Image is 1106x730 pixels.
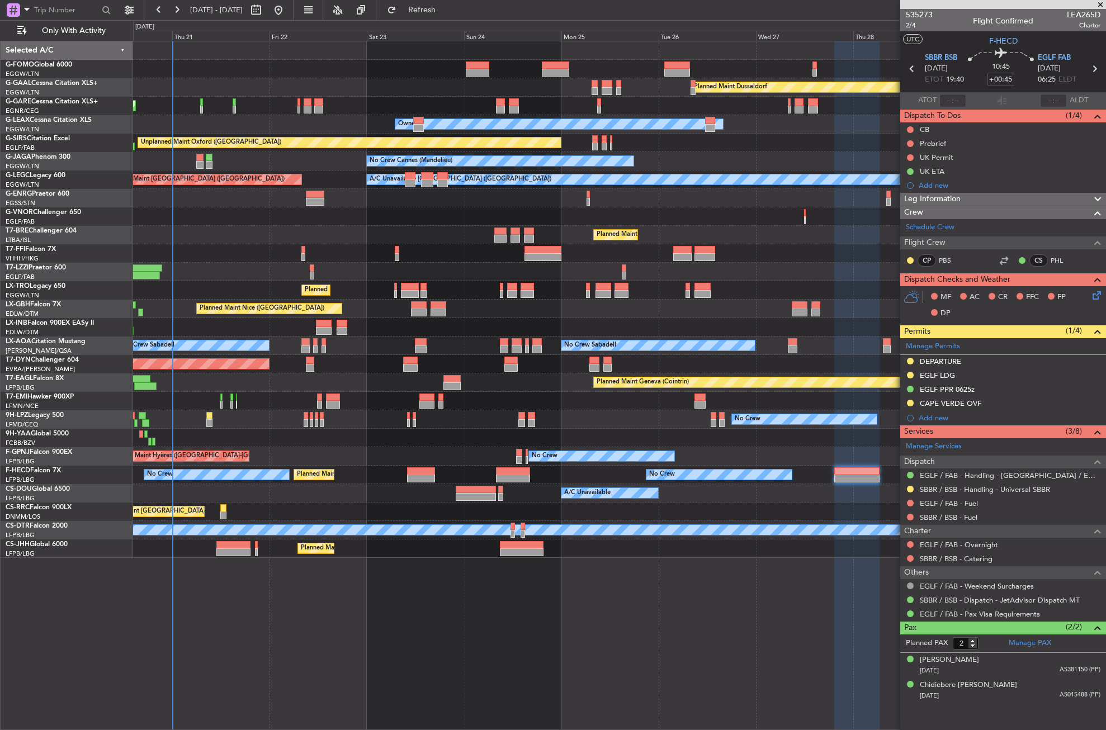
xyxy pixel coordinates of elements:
[1051,255,1076,266] a: PHL
[34,2,98,18] input: Trip Number
[920,153,953,162] div: UK Permit
[6,98,98,105] a: G-GARECessna Citation XLS+
[6,394,74,400] a: T7-EMIHawker 900XP
[920,125,929,134] div: CB
[6,375,33,382] span: T7-EAGL
[735,411,760,428] div: No Crew
[1026,292,1039,303] span: FFC
[6,449,30,456] span: F-GPNJ
[6,283,65,290] a: LX-TROLegacy 650
[564,337,616,354] div: No Crew Sabadell
[6,420,38,429] a: LFMD/CEQ
[6,357,79,363] a: T7-DYNChallenger 604
[920,485,1050,494] a: SBBR / BSB - Handling - Universal SBBR
[135,22,154,32] div: [DATE]
[904,622,916,634] span: Pax
[6,476,35,484] a: LFPB/LBG
[6,328,39,336] a: EDLW/DTM
[6,273,35,281] a: EGLF/FAB
[6,338,86,345] a: LX-AOACitation Mustang
[6,107,39,115] a: EGNR/CEG
[906,21,933,30] span: 2/4
[904,273,1010,286] span: Dispatch Checks and Weather
[6,430,69,437] a: 9H-YAAGlobal 5000
[906,441,962,452] a: Manage Services
[920,595,1080,605] a: SBBR / BSB - Dispatch - JetAdvisor Dispatch MT
[6,236,31,244] a: LTBA/ISL
[6,117,92,124] a: G-LEAXCessna Citation XLS
[6,154,70,160] a: G-JAGAPhenom 300
[1066,621,1082,633] span: (2/2)
[6,457,35,466] a: LFPB/LBG
[756,31,853,41] div: Wed 27
[6,80,31,87] span: G-GAAL
[122,337,174,354] div: No Crew Sabadell
[925,74,943,86] span: ETOT
[6,70,39,78] a: EGGW/LTN
[973,15,1033,27] div: Flight Confirmed
[920,513,977,522] a: SBBR / BSB - Fuel
[6,394,27,400] span: T7-EMI
[904,525,931,538] span: Charter
[6,199,35,207] a: EGSS/STN
[6,310,39,318] a: EDLW/DTM
[694,79,767,96] div: Planned Maint Dusseldorf
[904,566,929,579] span: Others
[6,523,30,529] span: CS-DTR
[399,6,446,14] span: Refresh
[6,412,64,419] a: 9H-LPZLegacy 500
[464,31,561,41] div: Sun 24
[6,541,30,548] span: CS-JHH
[6,375,64,382] a: T7-EAGLFalcon 8X
[119,448,308,464] div: AOG Maint Hyères ([GEOGRAPHIC_DATA]-[GEOGRAPHIC_DATA])
[6,467,30,474] span: F-HECD
[561,31,659,41] div: Mon 25
[904,325,930,338] span: Permits
[920,139,946,148] div: Prebrief
[940,308,951,319] span: DP
[6,439,35,447] a: FCBB/BZV
[920,655,979,666] div: [PERSON_NAME]
[1038,53,1071,64] span: EGLF FAB
[6,549,35,558] a: LFPB/LBG
[998,292,1008,303] span: CR
[920,167,944,176] div: UK ETA
[382,1,449,19] button: Refresh
[940,292,951,303] span: MF
[532,448,557,464] div: No Crew
[6,191,32,197] span: G-ENRG
[6,254,39,263] a: VHHH/HKG
[12,22,121,40] button: Only With Activity
[98,503,275,520] div: Planned Maint [GEOGRAPHIC_DATA] ([GEOGRAPHIC_DATA])
[6,61,34,68] span: G-FOMO
[6,449,72,456] a: F-GPNJFalcon 900EX
[6,154,31,160] span: G-JAGA
[564,485,611,501] div: A/C Unavailable
[6,283,30,290] span: LX-TRO
[6,486,70,492] a: CS-DOUGlobal 6500
[1066,325,1082,336] span: (1/4)
[1057,292,1066,303] span: FP
[920,609,1040,619] a: EGLF / FAB - Pax Visa Requirements
[6,430,31,437] span: 9H-YAA
[6,291,39,300] a: EGGW/LTN
[6,486,32,492] span: CS-DOU
[6,227,29,234] span: T7-BRE
[6,162,39,170] a: EGGW/LTN
[920,357,961,366] div: DEPARTURE
[141,134,281,151] div: Unplanned Maint Oxford ([GEOGRAPHIC_DATA])
[1029,254,1048,267] div: CS
[920,499,978,508] a: EGLF / FAB - Fuel
[904,425,933,438] span: Services
[6,347,72,355] a: [PERSON_NAME]/QSA
[970,292,980,303] span: AC
[1066,110,1082,121] span: (1/4)
[6,80,98,87] a: G-GAALCessna Citation XLS+
[1067,21,1100,30] span: Charter
[6,61,72,68] a: G-FOMOGlobal 6000
[920,666,939,675] span: [DATE]
[297,466,473,483] div: Planned Maint [GEOGRAPHIC_DATA] ([GEOGRAPHIC_DATA])
[904,193,961,206] span: Leg Information
[6,172,30,179] span: G-LEGC
[904,110,961,122] span: Dispatch To-Dos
